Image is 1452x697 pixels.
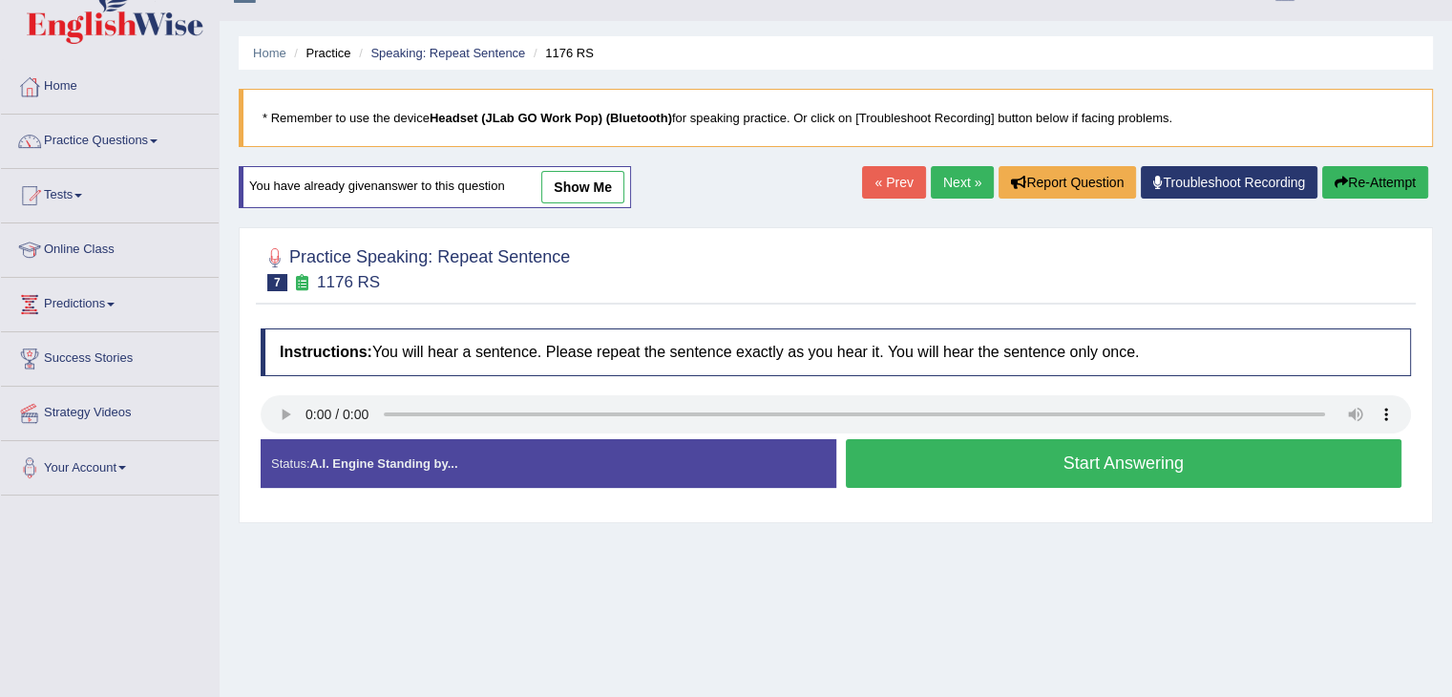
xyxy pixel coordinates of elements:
[280,344,372,360] b: Instructions:
[289,44,350,62] li: Practice
[267,274,287,291] span: 7
[239,89,1433,147] blockquote: * Remember to use the device for speaking practice. Or click on [Troubleshoot Recording] button b...
[1,441,219,489] a: Your Account
[261,328,1411,376] h4: You will hear a sentence. Please repeat the sentence exactly as you hear it. You will hear the se...
[529,44,594,62] li: 1176 RS
[370,46,525,60] a: Speaking: Repeat Sentence
[846,439,1402,488] button: Start Answering
[541,171,624,203] a: show me
[1141,166,1317,199] a: Troubleshoot Recording
[261,243,570,291] h2: Practice Speaking: Repeat Sentence
[309,456,457,471] strong: A.I. Engine Standing by...
[317,273,380,291] small: 1176 RS
[1322,166,1428,199] button: Re-Attempt
[1,60,219,108] a: Home
[1,115,219,162] a: Practice Questions
[253,46,286,60] a: Home
[931,166,994,199] a: Next »
[239,166,631,208] div: You have already given answer to this question
[261,439,836,488] div: Status:
[1,332,219,380] a: Success Stories
[1,223,219,271] a: Online Class
[999,166,1136,199] button: Report Question
[292,274,312,292] small: Exam occurring question
[862,166,925,199] a: « Prev
[1,169,219,217] a: Tests
[430,111,672,125] b: Headset (JLab GO Work Pop) (Bluetooth)
[1,387,219,434] a: Strategy Videos
[1,278,219,326] a: Predictions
